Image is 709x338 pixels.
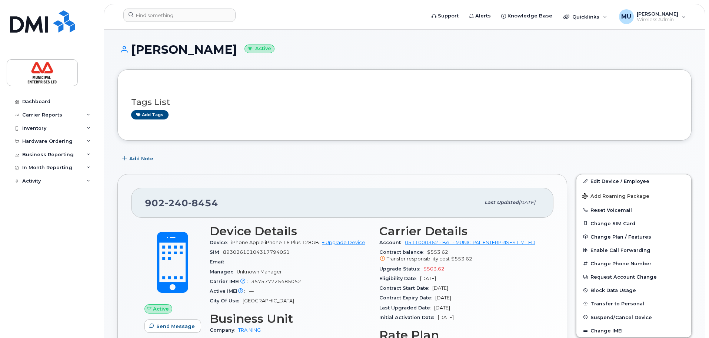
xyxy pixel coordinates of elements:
small: Active [244,45,274,53]
span: [DATE] [438,315,454,320]
span: Contract balance [379,249,427,255]
span: Company [210,327,238,333]
span: Contract Start Date [379,285,432,291]
span: City Of Use [210,298,243,303]
button: Suspend/Cancel Device [576,311,691,324]
span: [GEOGRAPHIC_DATA] [243,298,294,303]
button: Change IMEI [576,324,691,337]
span: Send Message [156,323,195,330]
span: Active [153,305,169,312]
span: — [228,259,233,265]
span: $503.62 [423,266,445,272]
span: 8454 [188,197,218,209]
span: Account [379,240,405,245]
span: [DATE] [435,295,451,301]
span: $553.62 [451,256,472,262]
span: [DATE] [420,276,436,281]
span: Last updated [485,200,519,205]
span: iPhone Apple iPhone 16 Plus 128GB [231,240,319,245]
span: 357577725485052 [251,279,301,284]
button: Change Phone Number [576,257,691,270]
h3: Device Details [210,224,370,238]
button: Send Message [144,319,201,333]
a: Edit Device / Employee [576,174,691,188]
button: Reset Voicemail [576,203,691,217]
h3: Tags List [131,98,678,107]
h3: Carrier Details [379,224,540,238]
span: 240 [165,197,188,209]
a: Add tags [131,110,169,119]
span: Last Upgraded Date [379,305,434,311]
span: 902 [145,197,218,209]
span: Change Plan / Features [590,234,651,239]
button: Transfer to Personal [576,297,691,310]
button: Block Data Usage [576,283,691,297]
button: Enable Call Forwarding [576,243,691,257]
button: Request Account Change [576,270,691,283]
span: [DATE] [434,305,450,311]
span: Email [210,259,228,265]
span: 89302610104317794051 [223,249,290,255]
span: Upgrade Status [379,266,423,272]
h3: Business Unit [210,312,370,325]
button: Add Note [117,152,160,165]
span: Transfer responsibility cost [387,256,450,262]
span: Suspend/Cancel Device [590,314,652,320]
span: Eligibility Date [379,276,420,281]
span: $553.62 [379,249,540,263]
a: 0511000362 - Bell - MUNICIPAL ENTERPRISES LIMITED [405,240,535,245]
span: [DATE] [519,200,535,205]
a: + Upgrade Device [322,240,365,245]
span: Initial Activation Date [379,315,438,320]
span: Manager [210,269,237,275]
span: Enable Call Forwarding [590,247,650,253]
button: Change Plan / Features [576,230,691,243]
a: TRAINING [238,327,261,333]
button: Add Roaming Package [576,188,691,203]
button: Change SIM Card [576,217,691,230]
span: Contract Expiry Date [379,295,435,301]
span: Add Note [129,155,153,162]
span: Add Roaming Package [582,193,649,200]
span: Unknown Manager [237,269,282,275]
span: Carrier IMEI [210,279,251,284]
h1: [PERSON_NAME] [117,43,692,56]
span: SIM [210,249,223,255]
span: [DATE] [432,285,448,291]
span: — [249,288,254,294]
span: Active IMEI [210,288,249,294]
span: Device [210,240,231,245]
